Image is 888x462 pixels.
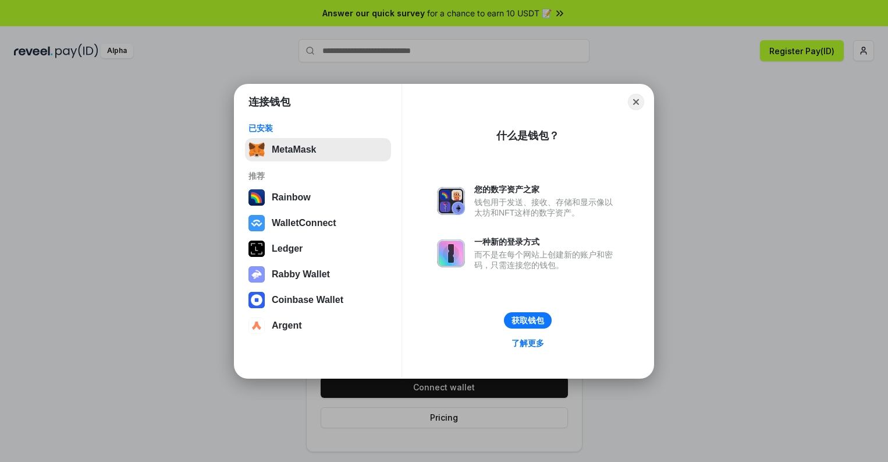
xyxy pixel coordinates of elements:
img: svg+xml,%3Csvg%20xmlns%3D%22http%3A%2F%2Fwww.w3.org%2F2000%2Fsvg%22%20fill%3D%22none%22%20viewBox... [437,239,465,267]
button: MetaMask [245,138,391,161]
img: svg+xml,%3Csvg%20fill%3D%22none%22%20height%3D%2233%22%20viewBox%3D%220%200%2035%2033%22%20width%... [248,142,265,158]
div: 一种新的登录方式 [474,237,619,247]
button: 获取钱包 [504,312,552,329]
img: svg+xml,%3Csvg%20width%3D%2228%22%20height%3D%2228%22%20viewBox%3D%220%200%2028%2028%22%20fill%3D... [248,215,265,231]
div: 已安装 [248,123,388,133]
img: svg+xml,%3Csvg%20width%3D%2228%22%20height%3D%2228%22%20viewBox%3D%220%200%2028%2028%22%20fill%3D... [248,292,265,308]
button: Ledger [245,237,391,260]
h1: 连接钱包 [248,95,290,109]
button: Rabby Wallet [245,263,391,286]
div: Argent [272,320,302,331]
button: Argent [245,314,391,337]
div: 了解更多 [512,338,544,348]
div: 什么是钱包？ [496,129,559,143]
button: Coinbase Wallet [245,288,391,312]
div: 而不是在每个网站上创建新的账户和密码，只需连接您的钱包。 [474,249,619,270]
button: Rainbow [245,186,391,209]
img: svg+xml,%3Csvg%20xmlns%3D%22http%3A%2F%2Fwww.w3.org%2F2000%2Fsvg%22%20width%3D%2228%22%20height%3... [248,241,265,257]
div: Coinbase Wallet [272,295,343,305]
div: MetaMask [272,144,316,155]
div: 您的数字资产之家 [474,184,619,195]
div: Ledger [272,244,303,254]
div: Rainbow [272,192,311,203]
div: 钱包用于发送、接收、存储和显示像以太坊和NFT这样的数字资产。 [474,197,619,218]
div: 推荐 [248,171,388,181]
button: Close [628,94,644,110]
div: Rabby Wallet [272,269,330,280]
img: svg+xml,%3Csvg%20width%3D%2228%22%20height%3D%2228%22%20viewBox%3D%220%200%2028%2028%22%20fill%3D... [248,318,265,334]
a: 了解更多 [505,336,551,351]
div: 获取钱包 [512,315,544,326]
button: WalletConnect [245,211,391,235]
img: svg+xml,%3Csvg%20width%3D%22120%22%20height%3D%22120%22%20viewBox%3D%220%200%20120%20120%22%20fil... [248,189,265,206]
div: WalletConnect [272,218,336,228]
img: svg+xml,%3Csvg%20xmlns%3D%22http%3A%2F%2Fwww.w3.org%2F2000%2Fsvg%22%20fill%3D%22none%22%20viewBox... [248,266,265,283]
img: svg+xml,%3Csvg%20xmlns%3D%22http%3A%2F%2Fwww.w3.org%2F2000%2Fsvg%22%20fill%3D%22none%22%20viewBox... [437,187,465,215]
